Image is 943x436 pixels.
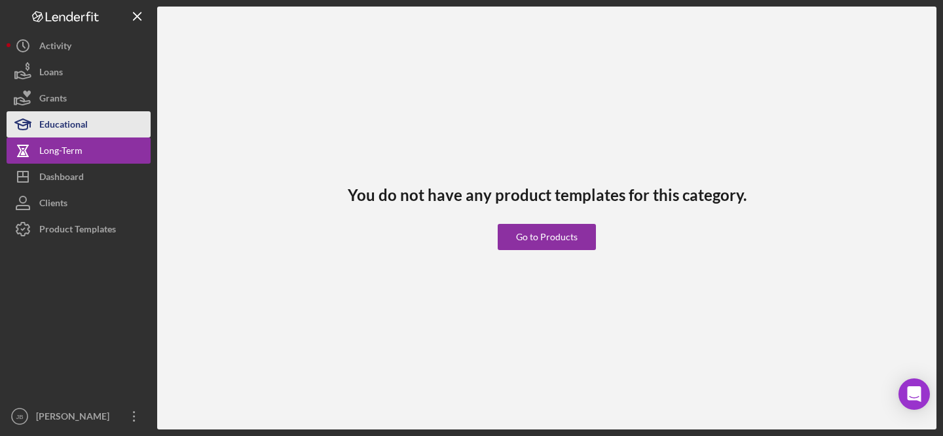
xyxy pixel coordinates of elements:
h3: You do not have any product templates for this category. [348,186,747,204]
button: Activity [7,33,151,59]
button: Dashboard [7,164,151,190]
a: Go to Products [498,204,596,250]
div: Clients [39,190,67,219]
div: Product Templates [39,216,116,245]
button: JB[PERSON_NAME] [7,403,151,429]
button: Go to Products [498,224,596,250]
button: Loans [7,59,151,85]
button: Grants [7,85,151,111]
div: Grants [39,85,67,115]
button: Clients [7,190,151,216]
div: Loans [39,59,63,88]
div: Open Intercom Messenger [898,378,930,410]
div: Go to Products [516,224,578,250]
text: JB [16,413,23,420]
div: Long-Term [39,137,83,167]
div: Dashboard [39,164,84,193]
button: Product Templates [7,216,151,242]
button: Educational [7,111,151,137]
button: Long-Term [7,137,151,164]
div: Activity [39,33,71,62]
div: Educational [39,111,88,141]
div: [PERSON_NAME] [33,403,118,433]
